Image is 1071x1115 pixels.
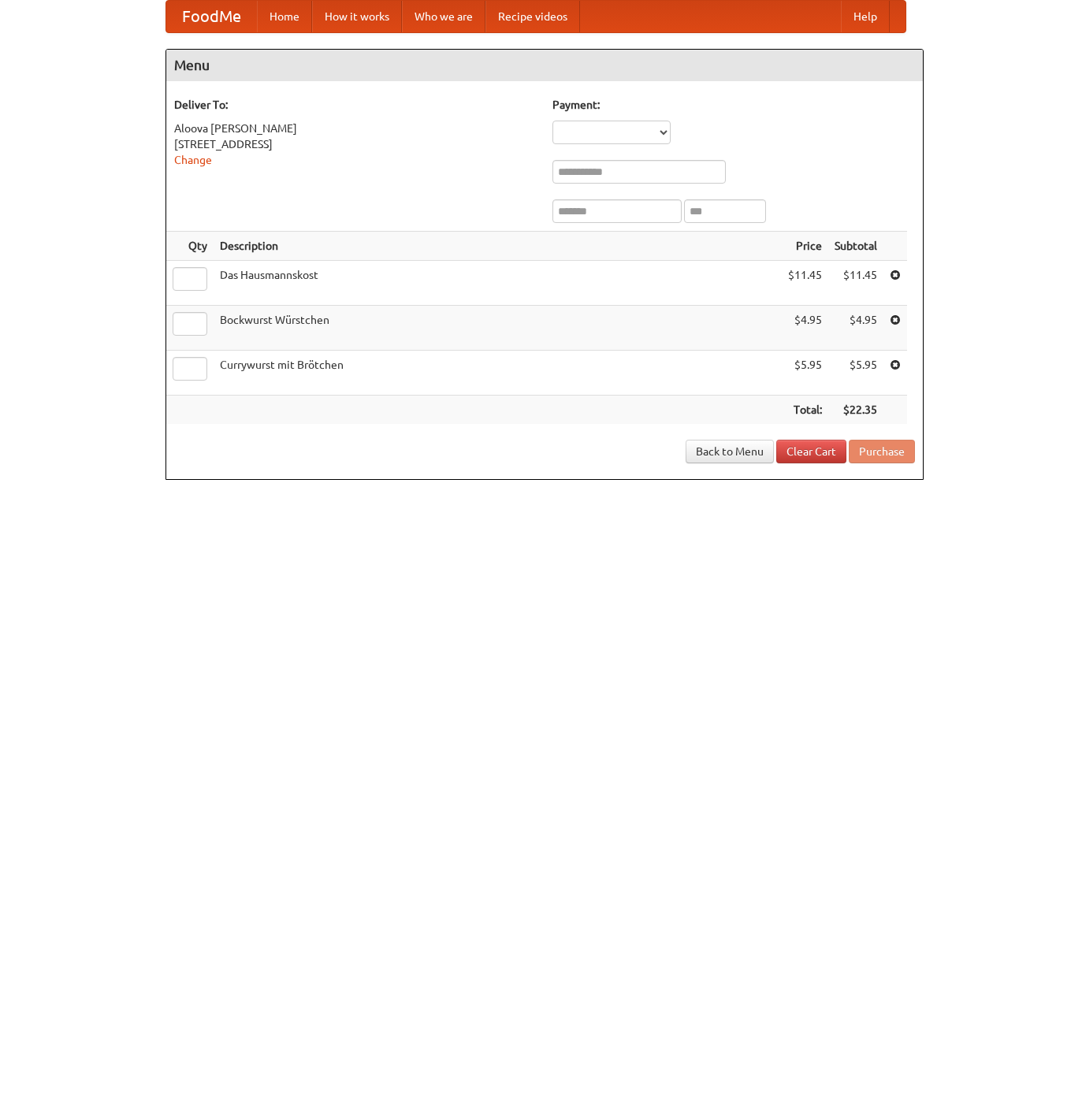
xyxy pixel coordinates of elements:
[166,50,923,81] h4: Menu
[174,121,537,136] div: Aloova [PERSON_NAME]
[312,1,402,32] a: How it works
[782,232,828,261] th: Price
[174,136,537,152] div: [STREET_ADDRESS]
[174,154,212,166] a: Change
[257,1,312,32] a: Home
[828,306,883,351] td: $4.95
[174,97,537,113] h5: Deliver To:
[552,97,915,113] h5: Payment:
[214,351,782,396] td: Currywurst mit Brötchen
[166,232,214,261] th: Qty
[782,396,828,425] th: Total:
[828,232,883,261] th: Subtotal
[214,306,782,351] td: Bockwurst Würstchen
[485,1,580,32] a: Recipe videos
[402,1,485,32] a: Who we are
[828,261,883,306] td: $11.45
[686,440,774,463] a: Back to Menu
[782,351,828,396] td: $5.95
[782,306,828,351] td: $4.95
[841,1,890,32] a: Help
[828,396,883,425] th: $22.35
[776,440,846,463] a: Clear Cart
[214,261,782,306] td: Das Hausmannskost
[782,261,828,306] td: $11.45
[166,1,257,32] a: FoodMe
[828,351,883,396] td: $5.95
[214,232,782,261] th: Description
[849,440,915,463] button: Purchase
